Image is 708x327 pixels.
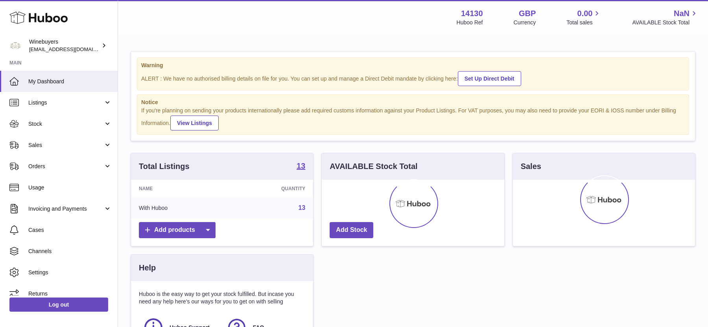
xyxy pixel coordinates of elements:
span: [EMAIL_ADDRESS][DOMAIN_NAME] [29,46,116,52]
h3: Sales [521,161,541,172]
span: Listings [28,99,103,107]
a: NaN AVAILABLE Stock Total [632,8,699,26]
a: View Listings [170,116,219,130]
strong: 13 [297,162,305,170]
th: Quantity [227,180,313,198]
span: My Dashboard [28,78,112,85]
h3: Help [139,263,156,273]
img: ben@winebuyers.com [9,40,21,51]
div: Winebuyers [29,38,100,53]
strong: Notice [141,99,685,106]
h3: Total Listings [139,161,190,172]
span: Channels [28,248,112,255]
div: Currency [514,19,536,26]
span: Cases [28,226,112,234]
a: Add products [139,222,216,238]
span: Sales [28,141,103,149]
span: Returns [28,290,112,298]
span: 0.00 [577,8,593,19]
a: Log out [9,298,108,312]
span: Orders [28,163,103,170]
strong: Warning [141,62,685,69]
th: Name [131,180,227,198]
td: With Huboo [131,198,227,218]
span: Invoicing and Payments [28,205,103,213]
div: Huboo Ref [457,19,483,26]
span: Usage [28,184,112,191]
a: 13 [299,204,306,211]
strong: 14130 [461,8,483,19]
div: If you're planning on sending your products internationally please add required customs informati... [141,107,685,130]
a: Set Up Direct Debit [458,71,521,86]
span: Stock [28,120,103,128]
a: 13 [297,162,305,171]
a: 0.00 Total sales [566,8,601,26]
span: NaN [674,8,690,19]
span: AVAILABLE Stock Total [632,19,699,26]
a: Add Stock [330,222,373,238]
h3: AVAILABLE Stock Total [330,161,417,172]
div: ALERT : We have no authorised billing details on file for you. You can set up and manage a Direct... [141,70,685,86]
p: Huboo is the easy way to get your stock fulfilled. But incase you need any help here's our ways f... [139,290,305,305]
span: Settings [28,269,112,276]
strong: GBP [519,8,536,19]
span: Total sales [566,19,601,26]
